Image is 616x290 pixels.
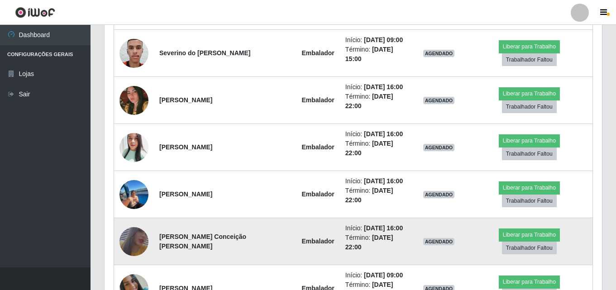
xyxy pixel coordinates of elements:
[119,174,148,215] img: 1754884192985.jpeg
[364,130,403,138] time: [DATE] 16:00
[159,49,250,57] strong: Severino do [PERSON_NAME]
[499,276,560,288] button: Liberar para Trabalho
[345,139,406,158] li: Término:
[301,143,334,151] strong: Embalador
[119,34,148,72] img: 1702091253643.jpeg
[345,223,406,233] li: Início:
[423,144,455,151] span: AGENDADO
[423,50,455,57] span: AGENDADO
[301,190,334,198] strong: Embalador
[499,134,560,147] button: Liberar para Trabalho
[159,233,246,250] strong: [PERSON_NAME] Conceição [PERSON_NAME]
[345,92,406,111] li: Término:
[364,177,403,185] time: [DATE] 16:00
[119,79,148,122] img: 1698076320075.jpeg
[345,35,406,45] li: Início:
[159,143,212,151] strong: [PERSON_NAME]
[345,186,406,205] li: Término:
[119,220,148,262] img: 1755485797079.jpeg
[345,45,406,64] li: Término:
[364,36,403,43] time: [DATE] 09:00
[345,129,406,139] li: Início:
[119,130,148,164] img: 1748729241814.jpeg
[159,190,212,198] strong: [PERSON_NAME]
[345,233,406,252] li: Término:
[502,100,557,113] button: Trabalhador Faltou
[502,242,557,254] button: Trabalhador Faltou
[499,228,560,241] button: Liberar para Trabalho
[502,147,557,160] button: Trabalhador Faltou
[502,195,557,207] button: Trabalhador Faltou
[364,224,403,232] time: [DATE] 16:00
[15,7,55,18] img: CoreUI Logo
[301,96,334,104] strong: Embalador
[364,83,403,90] time: [DATE] 16:00
[345,82,406,92] li: Início:
[423,97,455,104] span: AGENDADO
[499,181,560,194] button: Liberar para Trabalho
[159,96,212,104] strong: [PERSON_NAME]
[364,271,403,279] time: [DATE] 09:00
[345,271,406,280] li: Início:
[301,49,334,57] strong: Embalador
[301,238,334,245] strong: Embalador
[423,238,455,245] span: AGENDADO
[499,87,560,100] button: Liberar para Trabalho
[502,53,557,66] button: Trabalhador Faltou
[499,40,560,53] button: Liberar para Trabalho
[423,191,455,198] span: AGENDADO
[345,176,406,186] li: Início:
